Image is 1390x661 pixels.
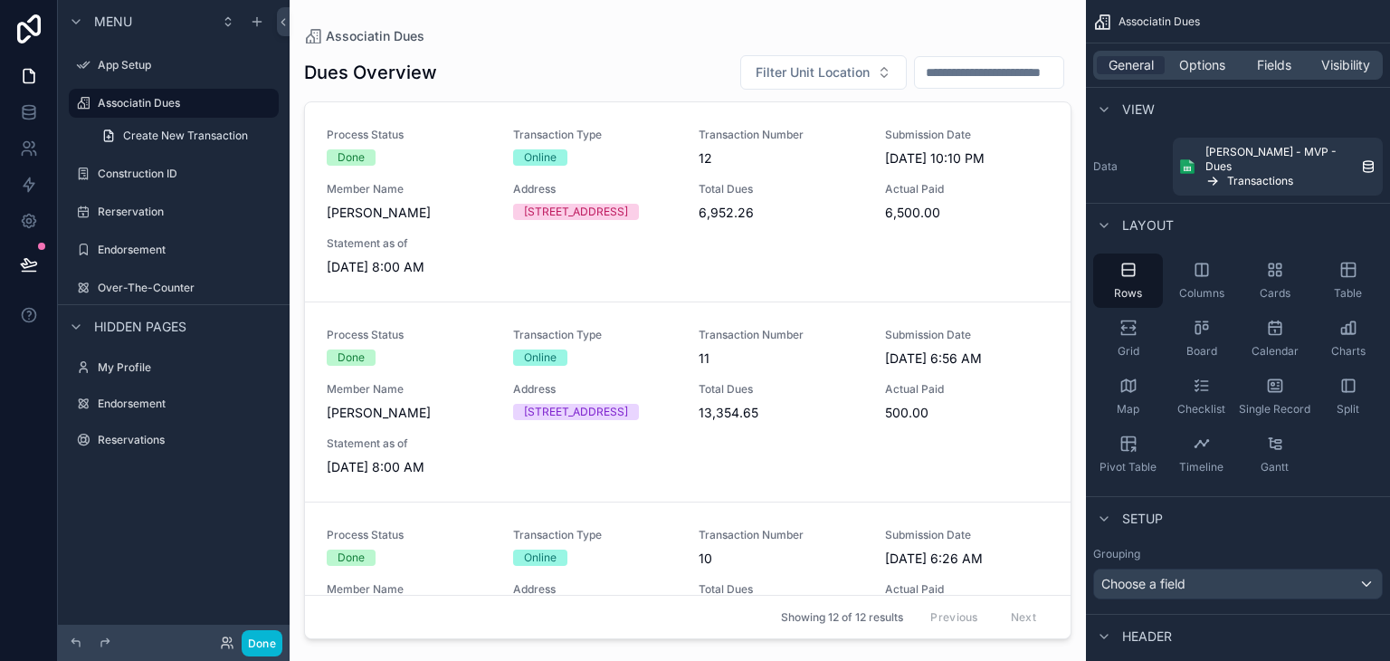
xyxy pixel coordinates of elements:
span: Single Record [1239,402,1310,417]
span: Associatin Dues [1119,14,1200,29]
span: Header [1122,627,1172,646]
button: Pivot Table [1093,427,1163,482]
span: Transactions [1227,174,1293,188]
span: Setup [1122,510,1163,528]
span: [PERSON_NAME] - MVP - Dues [1205,145,1354,174]
span: Layout [1122,216,1174,235]
label: Endorsement [98,243,275,257]
button: Cards [1240,254,1309,308]
span: Checklist [1177,402,1225,417]
span: Columns [1179,286,1224,301]
button: Table [1313,254,1383,308]
a: Rerservation [69,197,279,226]
span: Charts [1331,344,1366,359]
button: Rows [1093,254,1163,308]
span: Fields [1257,56,1291,74]
button: Board [1166,311,1236,366]
button: Grid [1093,311,1163,366]
label: Data [1093,159,1166,174]
a: My Profile [69,353,279,382]
span: Showing 12 of 12 results [781,610,903,625]
span: General [1109,56,1154,74]
span: Cards [1260,286,1290,301]
a: Associatin Dues [69,89,279,118]
span: Board [1186,344,1217,359]
label: Over-The-Counter [98,281,275,295]
span: Visibility [1321,56,1370,74]
label: Reservations [98,433,275,447]
button: Choose a field [1093,569,1383,599]
img: Google Sheets logo [1180,159,1195,174]
span: Split [1337,402,1359,417]
span: Create New Transaction [123,129,248,143]
span: View [1122,101,1155,119]
button: Gantt [1240,427,1309,482]
span: Timeline [1179,460,1223,474]
span: Rows [1114,286,1142,301]
span: Grid [1118,344,1139,359]
button: Columns [1166,254,1236,308]
a: Over-The-Counter [69,273,279,302]
button: Single Record [1240,369,1309,424]
button: Map [1093,369,1163,424]
a: Endorsement [69,389,279,418]
button: Done [242,630,282,656]
span: Calendar [1252,344,1299,359]
a: [PERSON_NAME] - MVP - DuesTransactions [1173,138,1383,196]
label: Endorsement [98,397,275,411]
span: Gantt [1261,460,1289,474]
button: Checklist [1166,369,1236,424]
a: Endorsement [69,235,279,264]
span: Options [1179,56,1225,74]
a: Reservations [69,426,279,455]
a: App Setup [69,51,279,80]
span: Menu [94,13,132,31]
button: Split [1313,369,1383,424]
label: Associatin Dues [98,96,268,110]
label: Rerservation [98,205,275,219]
div: Choose a field [1094,570,1382,599]
button: Timeline [1166,427,1236,482]
span: Hidden pages [94,318,186,336]
label: App Setup [98,58,275,72]
a: Construction ID [69,159,279,188]
span: Map [1117,402,1139,417]
label: My Profile [98,360,275,375]
span: Table [1334,286,1362,301]
span: Pivot Table [1100,460,1157,474]
button: Charts [1313,311,1383,366]
button: Calendar [1240,311,1309,366]
label: Grouping [1093,547,1140,561]
label: Construction ID [98,167,275,181]
a: Create New Transaction [90,121,279,150]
